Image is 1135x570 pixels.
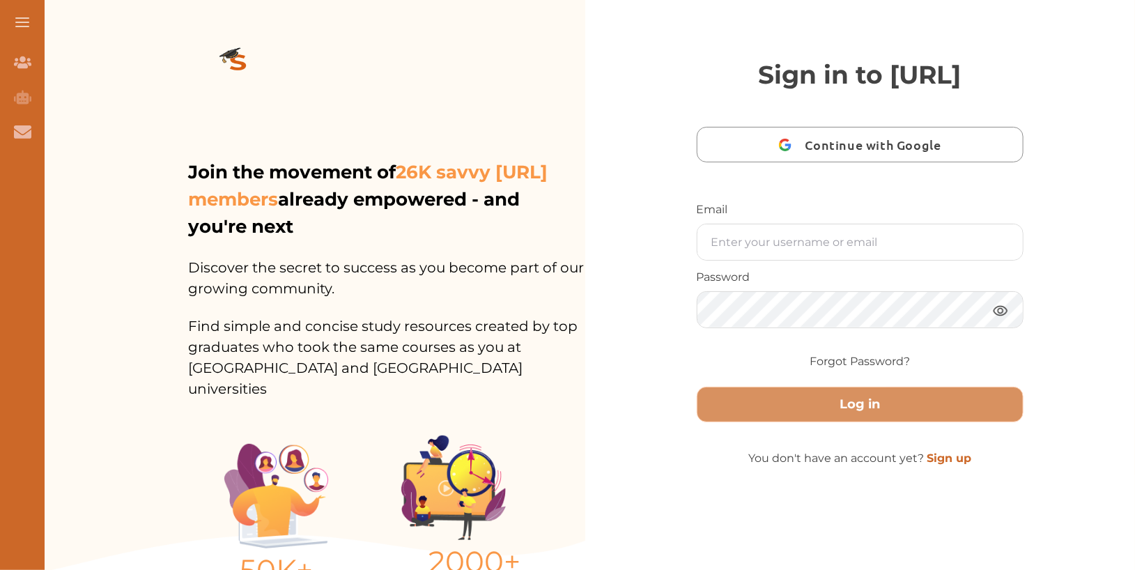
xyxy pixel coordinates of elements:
p: Discover the secret to success as you become part of our growing community. [188,240,585,299]
p: Sign in to [URL] [697,56,1024,93]
p: Email [697,201,1024,218]
a: Sign up [927,452,971,465]
span: Continue with Google [805,128,948,161]
a: Forgot Password? [810,353,910,370]
p: Join the movement of already empowered - and you're next [188,159,582,240]
img: Group%201403.ccdcecb8.png [401,436,506,540]
img: Illustration.25158f3c.png [224,444,329,548]
img: eye.3286bcf0.webp [992,302,1009,319]
input: Enter your username or email [697,224,1024,260]
button: Log in [697,387,1024,422]
p: Password [697,269,1024,286]
p: Find simple and concise study resources created by top graduates who took the same courses as you... [188,299,585,399]
img: logo [188,25,288,103]
p: You don't have an account yet? [697,450,1024,467]
button: Continue with Google [697,127,1024,162]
